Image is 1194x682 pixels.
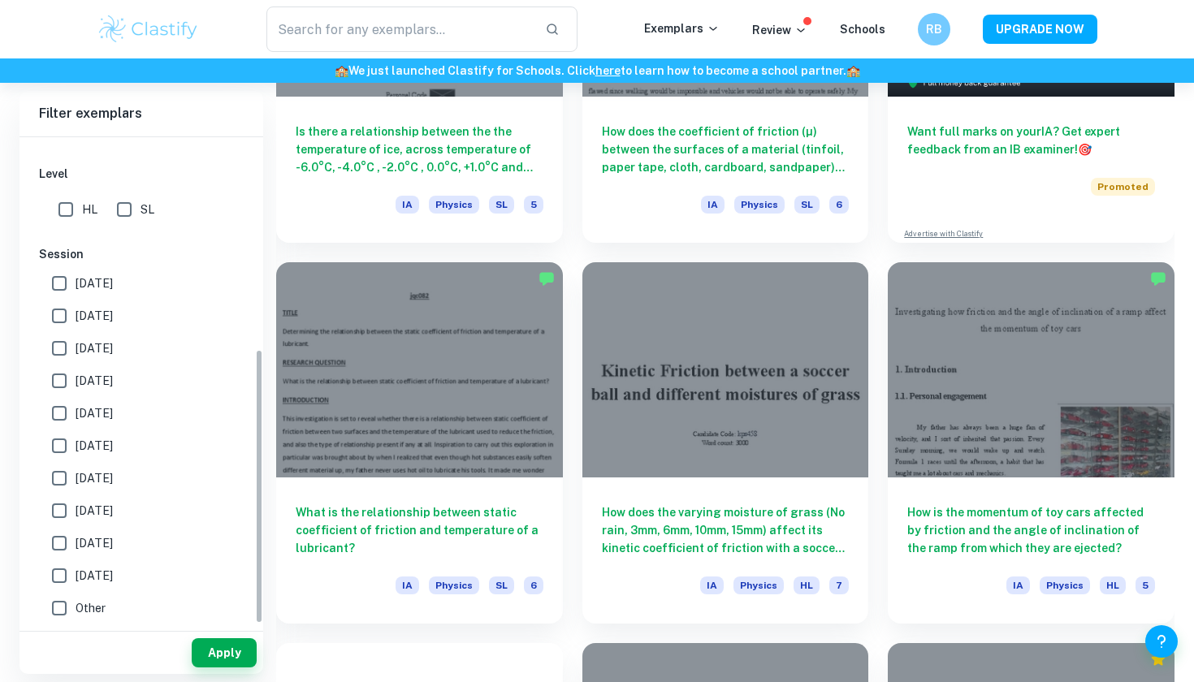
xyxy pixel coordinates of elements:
[39,165,244,183] h6: Level
[19,91,263,136] h6: Filter exemplars
[701,196,725,214] span: IA
[296,123,543,176] h6: Is there a relationship between the the temperature of ice, across temperature of -6.0°C, -4.0°C ...
[1150,270,1166,287] img: Marked
[76,534,113,552] span: [DATE]
[983,15,1097,44] button: UPGRADE NOW
[582,262,869,623] a: How does the varying moisture of grass (No rain, 3mm, 6mm, 10mm, 15mm) affect its kinetic coeffic...
[489,196,514,214] span: SL
[429,196,479,214] span: Physics
[396,576,419,594] span: IA
[489,576,514,594] span: SL
[846,64,860,77] span: 🏫
[524,196,543,214] span: 5
[524,576,543,594] span: 6
[82,201,97,218] span: HL
[76,567,113,585] span: [DATE]
[335,64,348,77] span: 🏫
[76,502,113,520] span: [DATE]
[840,23,885,36] a: Schools
[76,339,113,357] span: [DATE]
[1078,143,1092,156] span: 🎯
[396,196,419,214] span: IA
[1091,178,1155,196] span: Promoted
[595,64,621,77] a: here
[752,21,807,39] p: Review
[296,503,543,557] h6: What is the relationship between static coefficient of friction and temperature of a lubricant?
[1006,576,1030,594] span: IA
[888,262,1175,623] a: How is the momentum of toy cars affected by friction and the angle of inclination of the ramp fro...
[904,228,983,240] a: Advertise with Clastify
[76,599,106,617] span: Other
[1040,576,1090,594] span: Physics
[76,307,113,325] span: [DATE]
[539,270,555,287] img: Marked
[907,503,1155,557] h6: How is the momentum of toy cars affected by friction and the angle of inclination of the ramp fro...
[97,13,200,45] img: Clastify logo
[39,245,244,263] h6: Session
[76,372,113,390] span: [DATE]
[1150,651,1166,667] div: Premium
[276,262,563,623] a: What is the relationship between static coefficient of friction and temperature of a lubricant?IA...
[918,13,950,45] button: RB
[829,196,849,214] span: 6
[266,6,532,52] input: Search for any exemplars...
[192,638,257,667] button: Apply
[1136,576,1155,594] span: 5
[602,123,850,176] h6: How does the coefficient of friction (µ) between the surfaces of a material (tinfoil, paper tape,...
[76,437,113,455] span: [DATE]
[644,19,720,37] p: Exemplars
[1100,576,1126,594] span: HL
[700,576,724,594] span: IA
[733,576,784,594] span: Physics
[794,576,820,594] span: HL
[602,503,850,557] h6: How does the varying moisture of grass (No rain, 3mm, 6mm, 10mm, 15mm) affect its kinetic coeffic...
[429,576,479,594] span: Physics
[925,20,944,38] h6: RB
[3,62,1191,80] h6: We just launched Clastify for Schools. Click to learn how to become a school partner.
[76,274,113,292] span: [DATE]
[141,201,154,218] span: SL
[907,123,1155,158] h6: Want full marks on your IA ? Get expert feedback from an IB examiner!
[76,404,113,422] span: [DATE]
[794,196,820,214] span: SL
[829,576,849,594] span: 7
[1145,625,1178,658] button: Help and Feedback
[734,196,785,214] span: Physics
[76,469,113,487] span: [DATE]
